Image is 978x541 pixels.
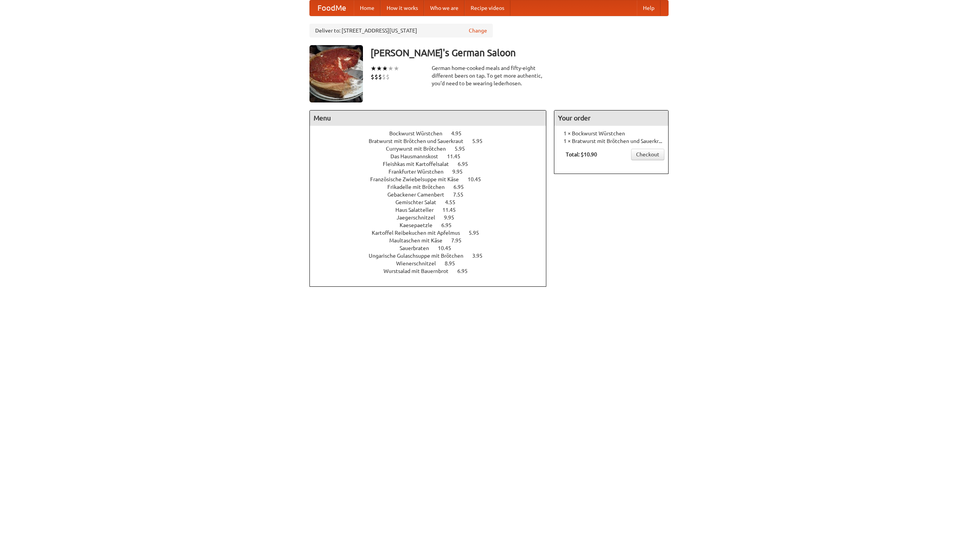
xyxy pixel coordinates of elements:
a: Currywurst mit Brötchen 5.95 [386,146,479,152]
a: Ungarische Gulaschsuppe mit Brötchen 3.95 [369,253,497,259]
span: 4.55 [445,199,463,205]
a: Frikadelle mit Brötchen 6.95 [387,184,478,190]
li: ★ [371,64,376,73]
span: Das Hausmannskost [390,153,446,159]
a: Kartoffel Reibekuchen mit Apfelmus 5.95 [372,230,493,236]
li: ★ [388,64,393,73]
span: 11.45 [442,207,463,213]
a: Fleishkas mit Kartoffelsalat 6.95 [383,161,482,167]
h3: [PERSON_NAME]'s German Saloon [371,45,669,60]
li: 1 × Bratwurst mit Brötchen und Sauerkraut [558,137,664,145]
a: Maultaschen mit Käse 7.95 [389,237,476,244]
span: 4.95 [451,130,469,136]
a: Checkout [631,149,664,160]
li: $ [386,73,390,81]
b: Total: $10.90 [566,151,597,158]
a: Kaesepaetzle 6.95 [400,222,466,228]
span: 6.95 [453,184,471,190]
div: German home-cooked meals and fifty-eight different beers on tap. To get more authentic, you'd nee... [432,64,546,87]
span: 8.95 [445,260,463,266]
span: 6.95 [441,222,459,228]
span: Gebackener Camenbert [387,192,452,198]
span: Gemischter Salat [395,199,444,205]
span: 5.95 [472,138,490,144]
span: 7.95 [451,237,469,244]
a: Recipe videos [465,0,510,16]
span: 7.55 [453,192,471,198]
a: Französische Zwiebelsuppe mit Käse 10.45 [370,176,495,182]
a: Wurstsalad mit Bauernbrot 6.95 [384,268,482,274]
a: How it works [381,0,424,16]
span: 9.95 [452,169,470,175]
a: FoodMe [310,0,354,16]
span: Wienerschnitzel [396,260,444,266]
li: $ [374,73,378,81]
span: Maultaschen mit Käse [389,237,450,244]
a: Bockwurst Würstchen 4.95 [389,130,476,136]
span: 11.45 [447,153,468,159]
li: ★ [376,64,382,73]
a: Haus Salatteller 11.45 [395,207,470,213]
li: $ [371,73,374,81]
span: 6.95 [457,268,475,274]
span: Haus Salatteller [395,207,441,213]
a: Gemischter Salat 4.55 [395,199,470,205]
span: Kaesepaetzle [400,222,440,228]
span: 5.95 [469,230,487,236]
img: angular.jpg [309,45,363,102]
a: Jaegerschnitzel 9.95 [397,214,468,221]
span: Fleishkas mit Kartoffelsalat [383,161,457,167]
a: Sauerbraten 10.45 [400,245,465,251]
h4: Your order [554,110,668,126]
span: Frikadelle mit Brötchen [387,184,452,190]
span: 6.95 [458,161,476,167]
span: Sauerbraten [400,245,437,251]
a: Home [354,0,381,16]
span: Bockwurst Würstchen [389,130,450,136]
span: 10.45 [438,245,459,251]
div: Deliver to: [STREET_ADDRESS][US_STATE] [309,24,493,37]
span: 10.45 [468,176,489,182]
a: Gebackener Camenbert 7.55 [387,192,478,198]
span: Frankfurter Würstchen [389,169,451,175]
span: Französische Zwiebelsuppe mit Käse [370,176,466,182]
span: Jaegerschnitzel [397,214,443,221]
a: Help [637,0,661,16]
a: Who we are [424,0,465,16]
li: $ [378,73,382,81]
span: Currywurst mit Brötchen [386,146,453,152]
a: Bratwurst mit Brötchen und Sauerkraut 5.95 [369,138,497,144]
span: 9.95 [444,214,462,221]
span: 3.95 [472,253,490,259]
li: ★ [382,64,388,73]
li: 1 × Bockwurst Würstchen [558,130,664,137]
h4: Menu [310,110,546,126]
a: Frankfurter Würstchen 9.95 [389,169,477,175]
span: Kartoffel Reibekuchen mit Apfelmus [372,230,468,236]
span: Wurstsalad mit Bauernbrot [384,268,456,274]
a: Das Hausmannskost 11.45 [390,153,474,159]
li: ★ [393,64,399,73]
a: Change [469,27,487,34]
span: Bratwurst mit Brötchen und Sauerkraut [369,138,471,144]
span: Ungarische Gulaschsuppe mit Brötchen [369,253,471,259]
span: 5.95 [455,146,473,152]
li: $ [382,73,386,81]
a: Wienerschnitzel 8.95 [396,260,469,266]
